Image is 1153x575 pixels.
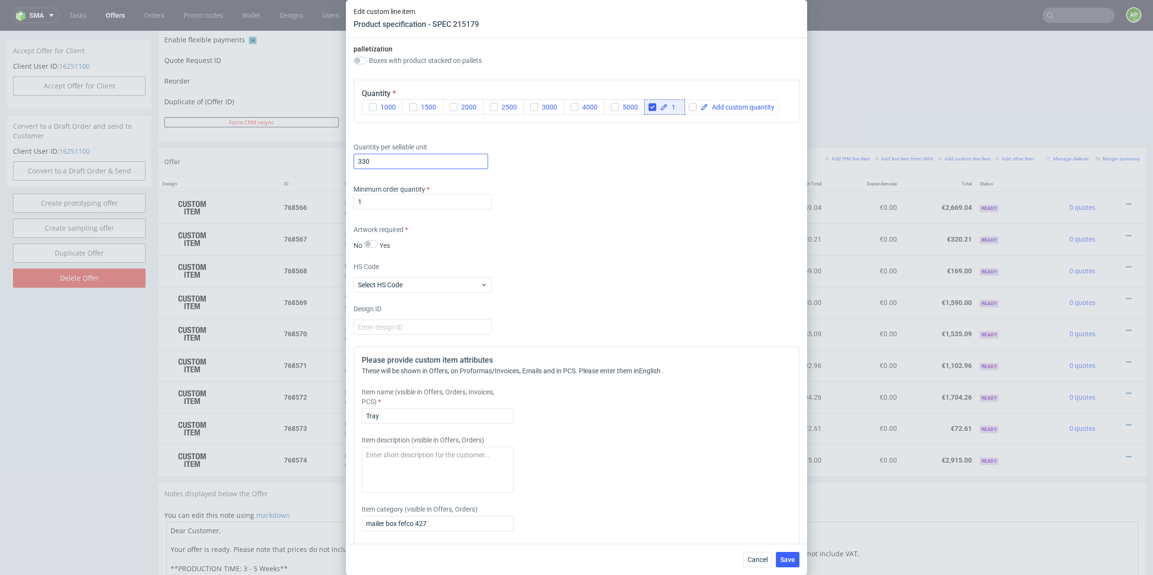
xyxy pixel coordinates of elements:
[498,103,517,111] span: 2500
[675,193,750,224] td: €320.21
[901,193,976,224] td: €320.21
[354,262,492,271] label: HS Code
[341,146,618,161] th: Name
[780,556,795,563] span: Save
[417,103,436,111] span: 1500
[354,19,479,30] header: Product specification - SPEC 215179
[938,125,991,131] small: Add custom line item
[362,99,403,115] button: 1000
[362,516,514,531] input: Enter custom name for the Item
[345,388,614,408] div: Custom • Custom
[345,294,614,313] div: Custom • Custom
[164,127,180,135] span: Offer
[617,414,675,445] td: 1
[901,287,976,319] td: €1,535.09
[345,326,358,335] span: Tray
[345,230,614,250] div: Custom • Custom
[776,552,799,567] button: Save
[980,237,999,245] span: Ready
[249,6,257,13] img: Hokodo
[345,294,364,304] span: Sleeve
[901,382,976,414] td: €72.61
[284,268,307,276] strong: 768569
[345,231,377,241] span: User Guide
[980,269,999,277] span: Ready
[901,161,976,193] td: €2,669.04
[256,480,290,489] a: markdown
[825,146,900,161] th: Dependencies
[825,351,900,382] td: €0.00
[345,199,365,209] span: Sticker
[354,154,488,169] input: 1
[354,8,479,15] span: Edit custom line item
[619,103,638,111] span: 5000
[750,319,825,351] td: €1,102.96
[345,389,439,398] span: Plain Recycled Poly Mailer Y100
[280,146,341,161] th: ID
[980,395,999,403] span: Ready
[901,351,976,382] td: €1,704.26
[13,131,146,150] input: Convert to a Draft Order & Send
[675,161,750,193] td: €2,669.04
[380,242,390,249] label: Yes
[825,125,870,131] small: Add PIM line item
[59,31,90,40] a: 16251100
[617,193,675,224] td: 1 x 264
[743,552,772,567] button: Cancel
[980,332,999,340] span: Ready
[345,168,356,177] span: Box
[358,169,393,177] span: SPEC- 215174
[1069,205,1095,212] span: 0 quotes
[345,357,359,367] span: Inlay
[13,188,146,207] a: Create sampling offer
[13,163,146,182] a: Create prototyping offer
[362,366,791,376] div: These will be shown in Offers, on Proformas/Invoices, Emails and in PCS. Please enter them in Eng...
[1069,363,1095,370] span: 0 quotes
[675,224,750,256] td: €169.00
[345,420,372,430] span: Logistics
[168,260,216,284] img: ico-item-custom-a8f9c3db6a5631ce2f509e228e8b95abde266dc4376634de7b166047de09ff05.png
[345,262,614,281] div: Custom • Custom
[284,394,307,402] strong: 768573
[564,99,604,115] button: 4000
[901,256,976,288] td: €1,590.00
[284,426,307,433] strong: 768574
[369,57,482,64] label: Boxes with product stacked on pallets
[168,228,216,252] img: ico-item-custom-a8f9c3db6a5631ce2f509e228e8b95abde266dc4376634de7b166047de09ff05.png
[980,427,999,434] span: Ready
[750,414,825,445] td: €2,915.00
[362,355,493,365] span: Please provide custom item attributes
[1069,268,1095,276] span: 0 quotes
[748,556,768,563] span: Cancel
[362,408,514,424] input: Enter custom name for the Item
[1069,173,1095,181] span: 0 quotes
[675,319,750,351] td: €1,102.96
[1096,125,1140,131] small: Margin summary
[980,206,999,213] span: Ready
[168,196,216,220] img: ico-item-custom-a8f9c3db6a5631ce2f509e228e8b95abde266dc4376634de7b166047de09ff05.png
[1069,299,1095,307] span: 0 quotes
[13,116,146,125] p: Client User ID:
[825,193,900,224] td: €0.00
[442,99,483,115] button: 2000
[284,331,307,339] strong: 768571
[617,287,675,319] td: 1 x 264
[345,167,614,187] div: Custom • Custom
[168,291,216,315] img: ico-item-custom-a8f9c3db6a5631ce2f509e228e8b95abde266dc4376634de7b166047de09ff05.png
[358,281,403,289] label: Select HS Code
[750,224,825,256] td: €169.00
[13,213,146,232] a: Duplicate Offer
[362,435,514,445] label: Item description (visible in Offers, Orders)
[750,146,825,161] th: Net Total
[361,358,396,366] span: SPEC- 215180
[825,224,900,256] td: €0.00
[379,232,414,240] span: SPEC- 215176
[980,364,999,371] span: Ready
[538,103,557,111] span: 3000
[164,22,353,44] td: Quote Request ID
[345,198,614,218] div: Custom • Custom
[168,323,216,347] img: ico-item-custom-a8f9c3db6a5631ce2f509e228e8b95abde266dc4376634de7b166047de09ff05.png
[365,295,400,303] span: SPEC- 215178
[13,31,146,40] p: Client User ID:
[354,142,492,152] label: Quantity per sellable unit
